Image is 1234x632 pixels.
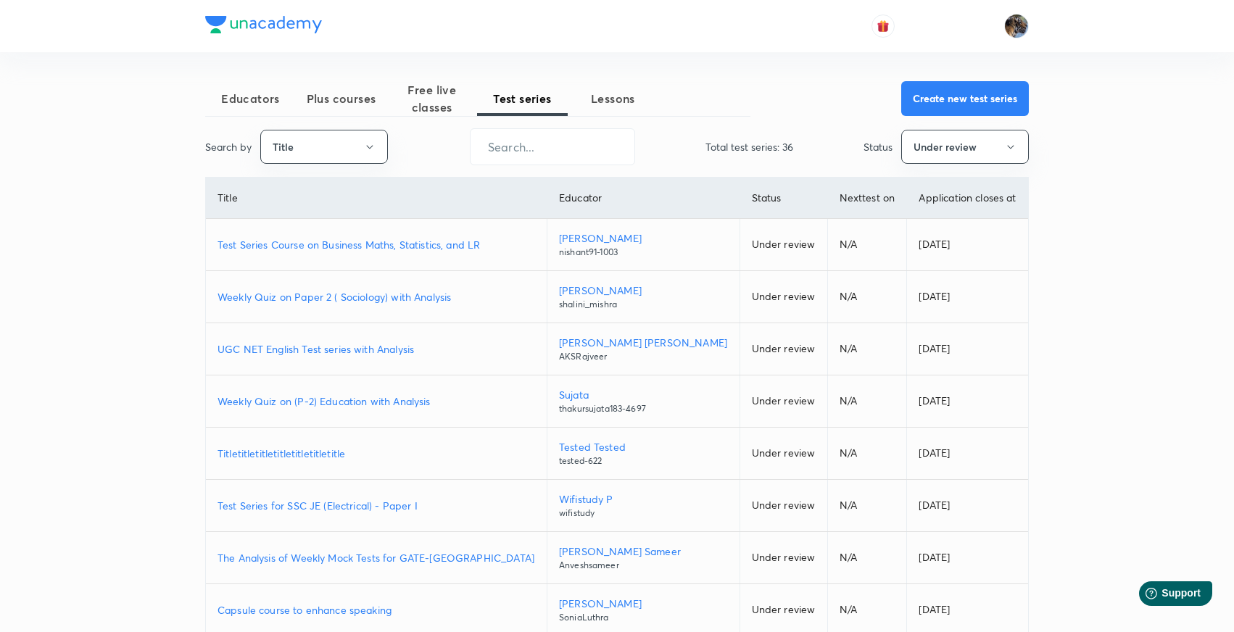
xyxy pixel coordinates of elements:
a: Company Logo [205,16,322,37]
span: Educators [205,90,296,107]
td: Under review [740,219,827,271]
p: wifistudy [559,507,728,520]
td: N/A [827,323,907,375]
button: Create new test series [901,81,1029,116]
p: shalini_mishra [559,298,728,311]
a: [PERSON_NAME] SameerAnveshsameer [559,544,728,572]
p: Anveshsameer [559,559,728,572]
td: Under review [740,480,827,532]
th: Status [740,178,827,219]
td: [DATE] [907,375,1028,428]
p: [PERSON_NAME] [PERSON_NAME] [559,335,728,350]
td: N/A [827,480,907,532]
a: Test Series for SSC JE (Electrical) - Paper I [218,498,535,513]
p: AKSRajveer [559,350,728,363]
p: Status [864,139,893,154]
a: [PERSON_NAME]SoniaLuthra [559,596,728,624]
a: Weekly Quiz on Paper 2 ( Sociology) with Analysis [218,289,535,304]
th: Application closes at [907,178,1028,219]
button: Under review [901,130,1029,164]
a: Sujatathakursujata183-4697 [559,387,728,415]
p: SoniaLuthra [559,611,728,624]
th: Next test on [827,178,907,219]
button: Title [260,130,388,164]
th: Title [206,178,547,219]
td: [DATE] [907,428,1028,480]
p: [PERSON_NAME] [559,596,728,611]
span: Free live classes [386,81,477,116]
iframe: Help widget launcher [1105,575,1218,616]
a: Wifistudy Pwifistudy [559,491,728,520]
td: N/A [827,532,907,584]
td: N/A [827,375,907,428]
td: [DATE] [907,532,1028,584]
a: Capsule course to enhance speaking [218,602,535,618]
a: [PERSON_NAME]shalini_mishra [559,283,728,311]
img: Company Logo [205,16,322,33]
a: Test Series Course on Business Maths, Statistics, and LR [218,237,535,252]
td: [DATE] [907,271,1028,323]
a: Weekly Quiz on (P-2) Education with Analysis [218,394,535,409]
a: [PERSON_NAME]nishant91-1003 [559,230,728,259]
td: N/A [827,271,907,323]
td: N/A [827,428,907,480]
a: [PERSON_NAME] [PERSON_NAME]AKSRajveer [559,335,728,363]
p: Tested Tested [559,439,728,454]
td: [DATE] [907,219,1028,271]
td: Under review [740,375,827,428]
td: N/A [827,219,907,271]
td: Under review [740,271,827,323]
td: [DATE] [907,480,1028,532]
p: Total test series: 36 [705,139,793,154]
img: Chayan Mehta [1004,14,1029,38]
p: nishant91-1003 [559,246,728,259]
p: Sujata [559,387,728,402]
button: avatar [871,14,895,38]
span: Plus courses [296,90,386,107]
td: Under review [740,532,827,584]
p: tested-622 [559,454,728,467]
span: Test series [477,90,568,107]
p: Search by [205,139,252,154]
input: Search... [471,128,634,165]
a: Tested Testedtested-622 [559,439,728,467]
p: [PERSON_NAME] Sameer [559,544,728,559]
a: Titletitletitletitletitletitletitle [218,446,535,461]
td: [DATE] [907,323,1028,375]
td: Under review [740,428,827,480]
a: The Analysis of Weekly Mock Tests for GATE-[GEOGRAPHIC_DATA] [218,550,535,565]
span: Lessons [568,90,658,107]
a: UGC NET English Test series with Analysis [218,341,535,357]
img: avatar [877,20,890,33]
p: Wifistudy P [559,491,728,507]
th: Educator [547,178,740,219]
p: [PERSON_NAME] [559,230,728,246]
td: Under review [740,323,827,375]
p: [PERSON_NAME] [559,283,728,298]
p: thakursujata183-4697 [559,402,728,415]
